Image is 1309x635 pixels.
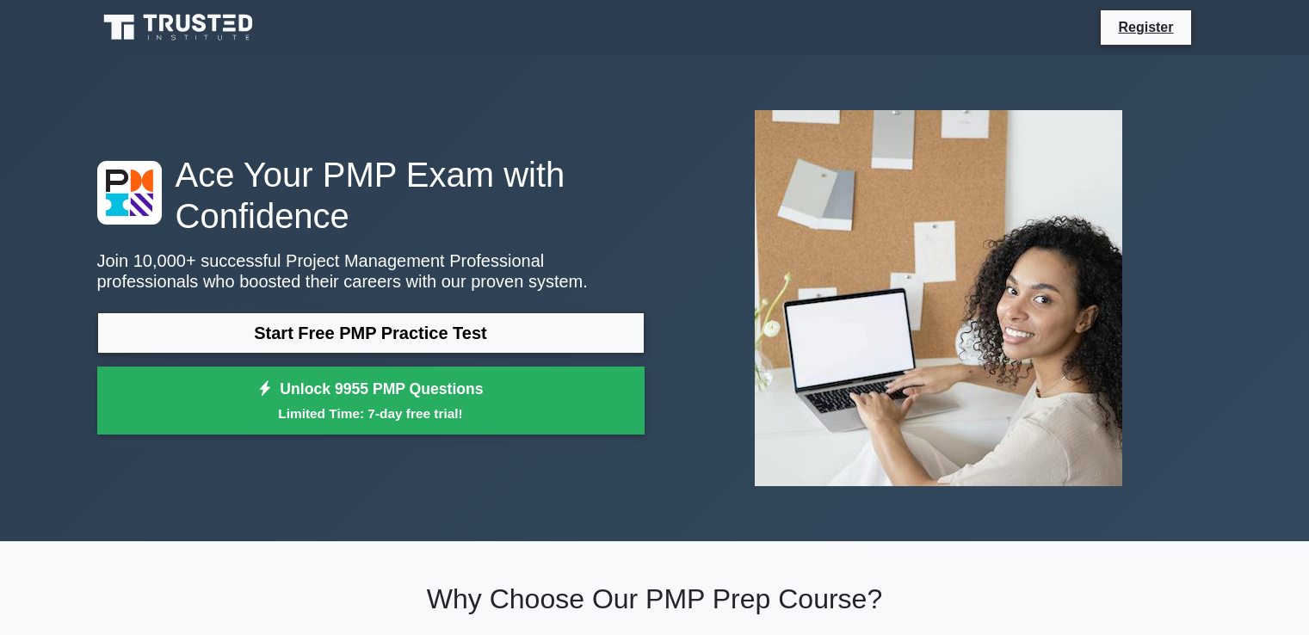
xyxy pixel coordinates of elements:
[97,154,645,237] h1: Ace Your PMP Exam with Confidence
[1108,16,1183,38] a: Register
[97,312,645,354] a: Start Free PMP Practice Test
[97,367,645,435] a: Unlock 9955 PMP QuestionsLimited Time: 7-day free trial!
[97,583,1213,615] h2: Why Choose Our PMP Prep Course?
[97,250,645,292] p: Join 10,000+ successful Project Management Professional professionals who boosted their careers w...
[119,404,623,423] small: Limited Time: 7-day free trial!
